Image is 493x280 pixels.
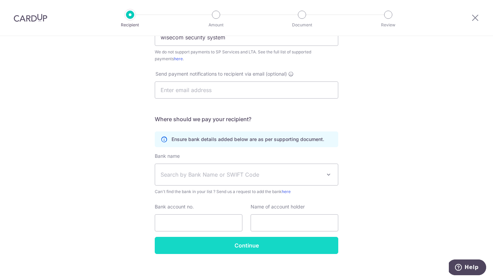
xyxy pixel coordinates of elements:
p: Ensure bank details added below are as per supporting document. [172,136,324,143]
div: We do not support payments to SP Services and LTA. See the full list of supported payments . [155,49,338,62]
iframe: Opens a widget where you can find more information [449,259,486,277]
h5: Where should we pay your recipient? [155,115,338,123]
label: Bank account no. [155,203,194,210]
a: here [174,56,183,61]
p: Amount [191,22,241,28]
label: Bank name [155,153,180,160]
p: Document [277,22,327,28]
span: Search by Bank Name or SWIFT Code [161,170,321,179]
img: CardUp [14,14,47,22]
span: Help [16,5,30,11]
a: here [282,189,291,194]
input: Continue [155,237,338,254]
span: Can't find the bank in your list ? Send us a request to add the bank [155,188,338,195]
p: Review [363,22,414,28]
input: Enter email address [155,81,338,99]
span: Send payment notifications to recipient via email (optional) [155,71,287,77]
label: Name of account holder [251,203,305,210]
p: Recipient [105,22,155,28]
